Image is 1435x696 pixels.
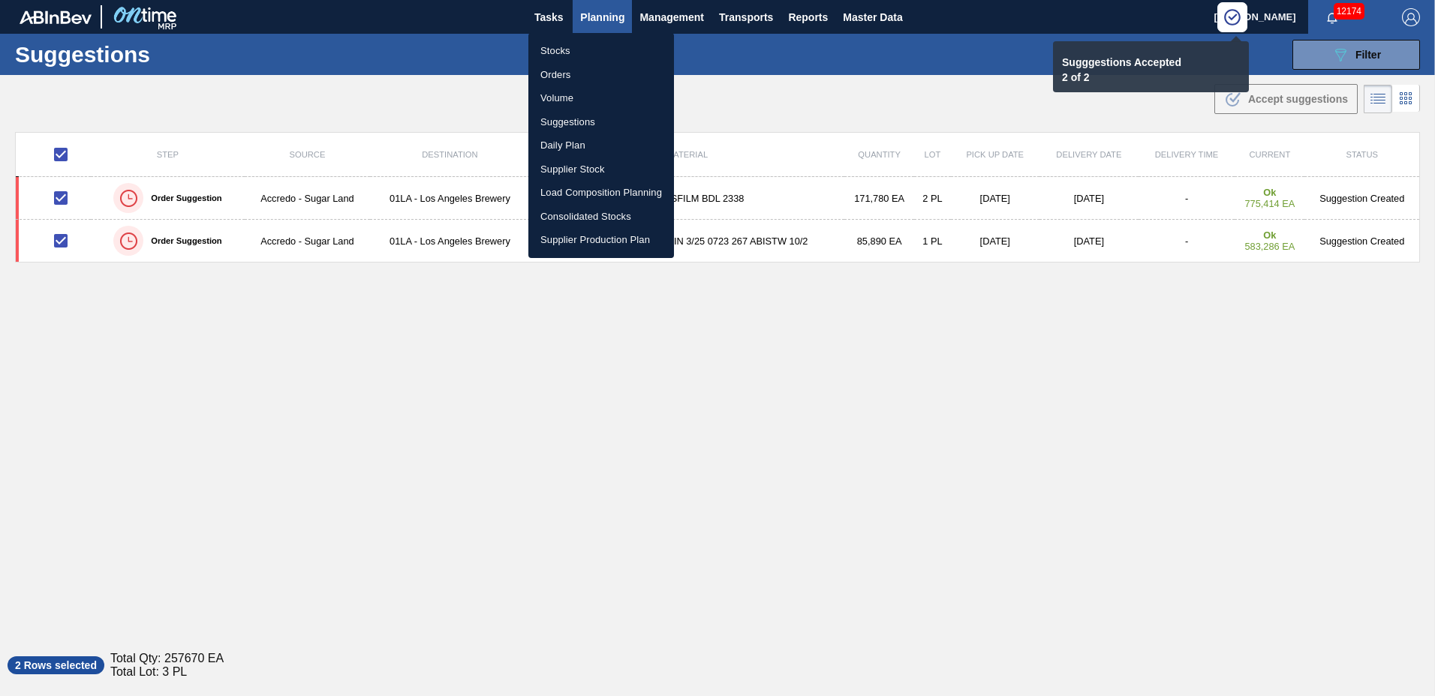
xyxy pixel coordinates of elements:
[528,157,674,181] a: Supplier Stock
[528,205,674,229] a: Consolidated Stocks
[528,39,674,63] a: Stocks
[528,86,674,110] a: Volume
[528,133,674,157] a: Daily Plan
[528,63,674,87] a: Orders
[528,228,674,252] a: Supplier Production Plan
[528,181,674,205] a: Load Composition Planning
[528,110,674,134] a: Suggestions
